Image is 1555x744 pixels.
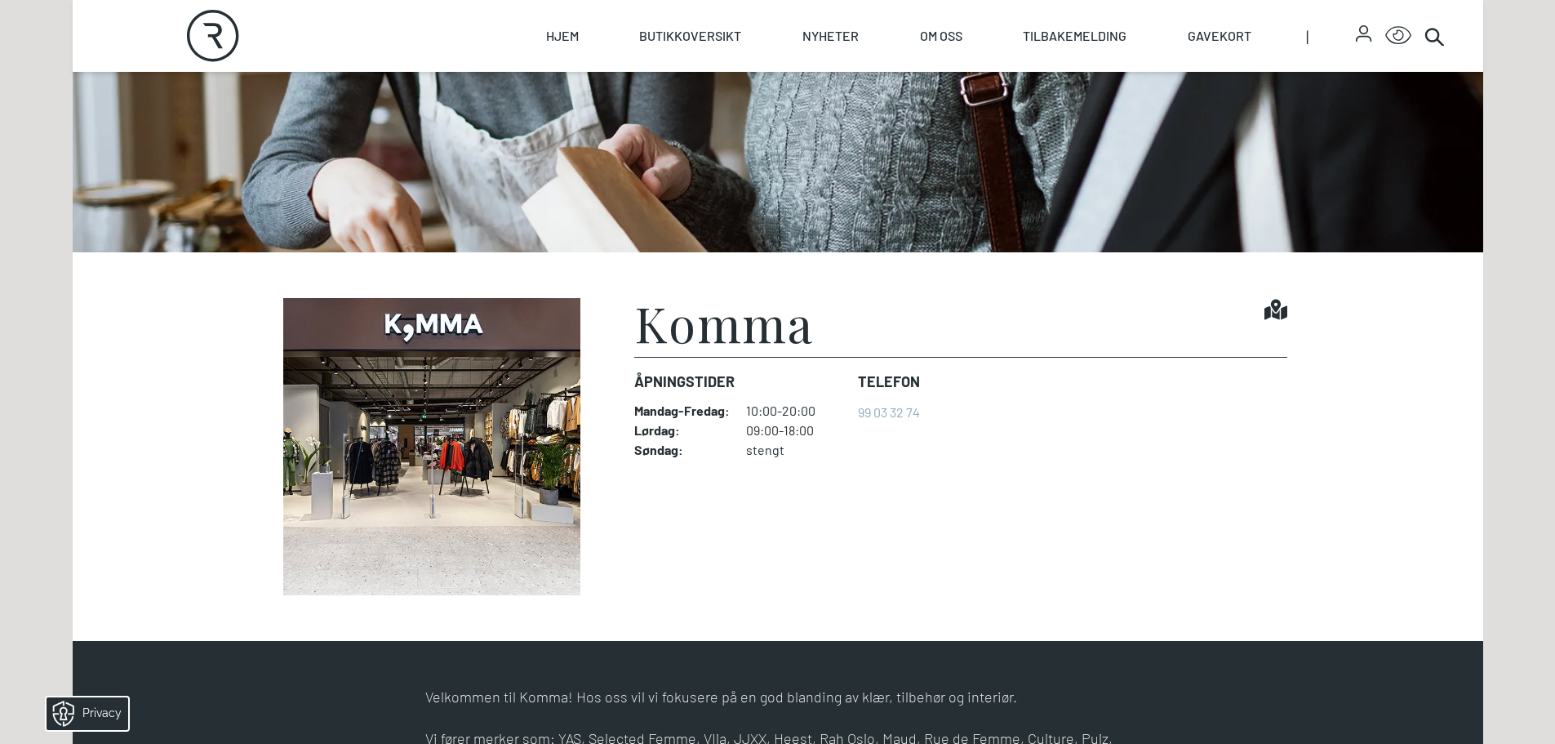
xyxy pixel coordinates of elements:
dd: 09:00-18:00 [746,422,845,439]
dt: Åpningstider [634,371,845,393]
dt: Telefon [858,371,920,393]
iframe: Manage Preferences [16,692,149,736]
dt: Lørdag : [634,422,730,439]
dd: 10:00-20:00 [746,403,845,419]
p: Velkommen til Komma! Hos oss vil vi fokusere på en god blanding av klær, tilbehør og interiør. [425,687,1131,708]
details: Attribution [1353,359,1411,371]
dd: stengt [746,442,845,458]
dt: Søndag : [634,442,730,458]
dt: Mandag - Fredag : [634,403,730,419]
a: 99 03 32 74 [858,404,920,420]
div: © Mappedin [1357,361,1397,370]
h1: Komma [634,298,814,347]
button: Open Accessibility Menu [1385,23,1411,49]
